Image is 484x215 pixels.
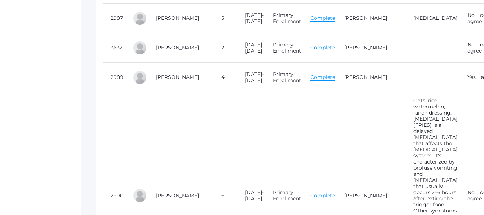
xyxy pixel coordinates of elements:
[238,33,266,63] td: [DATE]-[DATE]
[310,15,335,22] a: Complete
[156,44,199,51] a: [PERSON_NAME]
[133,70,147,85] div: Ainsley James
[344,74,387,80] a: [PERSON_NAME]
[238,4,266,33] td: [DATE]-[DATE]
[406,4,460,33] td: [MEDICAL_DATA]
[156,74,199,80] a: [PERSON_NAME]
[310,192,335,199] a: Complete
[266,63,303,92] td: Primary Enrollment
[133,188,147,203] div: Evelyn James
[133,11,147,26] div: Henry Hudson
[344,192,387,199] a: [PERSON_NAME]
[156,192,199,199] a: [PERSON_NAME]
[156,15,199,21] a: [PERSON_NAME]
[133,41,147,55] div: Evan Hudson
[238,63,266,92] td: [DATE]-[DATE]
[310,44,335,51] a: Complete
[214,4,238,33] td: 5
[214,63,238,92] td: 4
[344,15,387,21] a: [PERSON_NAME]
[103,63,125,92] td: 2989
[103,33,125,63] td: 3632
[266,4,303,33] td: Primary Enrollment
[103,4,125,33] td: 2987
[214,33,238,63] td: 2
[344,44,387,51] a: [PERSON_NAME]
[310,74,335,81] a: Complete
[266,33,303,63] td: Primary Enrollment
